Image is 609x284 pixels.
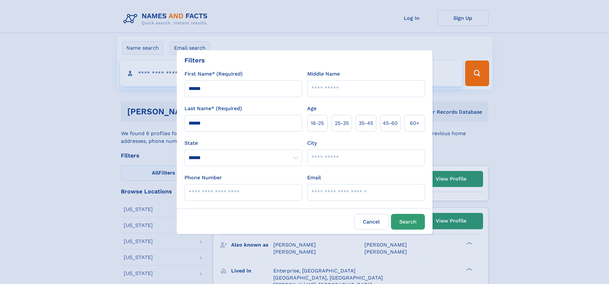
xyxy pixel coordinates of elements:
[383,119,398,127] span: 45‑60
[355,214,388,230] label: Cancel
[410,119,419,127] span: 60+
[307,105,316,112] label: Age
[307,174,321,182] label: Email
[307,139,317,147] label: City
[359,119,373,127] span: 35‑45
[184,139,302,147] label: State
[184,174,222,182] label: Phone Number
[311,119,324,127] span: 18‑25
[184,70,243,78] label: First Name* (Required)
[391,214,425,230] button: Search
[335,119,349,127] span: 25‑35
[184,105,242,112] label: Last Name* (Required)
[184,55,205,65] div: Filters
[307,70,340,78] label: Middle Name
